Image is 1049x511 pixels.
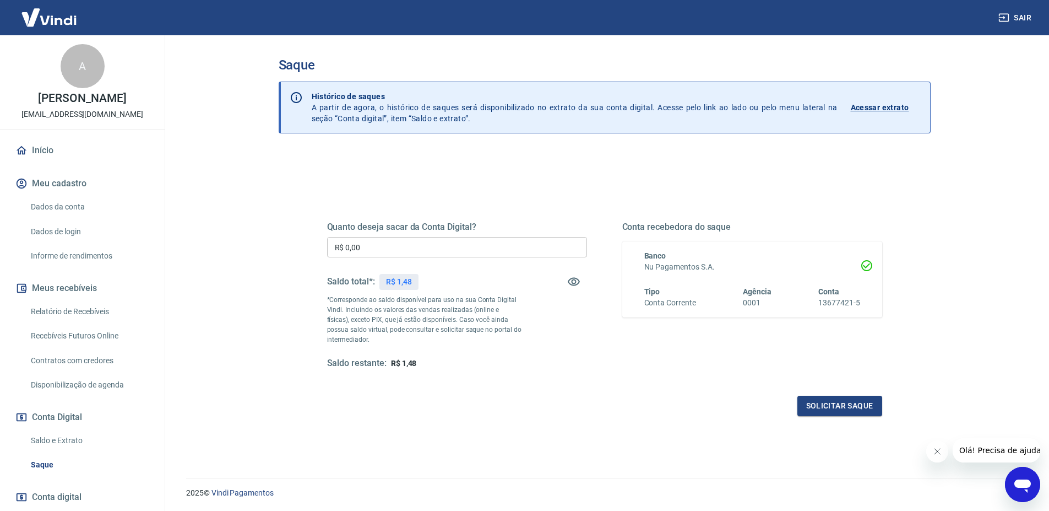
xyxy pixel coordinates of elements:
[13,1,85,34] img: Vindi
[26,196,151,218] a: Dados da conta
[13,276,151,300] button: Meus recebíveis
[327,222,587,233] h5: Quanto deseja sacar da Conta Digital?
[26,374,151,396] a: Disponibilização de agenda
[622,222,882,233] h5: Conta recebedora do saque
[312,91,838,102] p: Histórico de saques
[818,297,860,309] h6: 13677421-5
[996,8,1036,28] button: Sair
[818,287,839,296] span: Conta
[32,490,81,505] span: Conta digital
[13,138,151,163] a: Início
[1005,467,1040,502] iframe: Button to launch messaging window
[7,8,93,17] span: Olá! Precisa de ajuda?
[327,276,375,287] h5: Saldo total*:
[279,57,931,73] h3: Saque
[26,325,151,347] a: Recebíveis Futuros Online
[743,287,771,296] span: Agência
[327,358,387,369] h5: Saldo restante:
[26,349,151,372] a: Contratos com credores
[644,251,666,260] span: Banco
[797,396,882,416] button: Solicitar saque
[26,245,151,267] a: Informe de rendimentos
[13,171,151,196] button: Meu cadastro
[391,359,417,368] span: R$ 1,48
[851,91,921,124] a: Acessar extrato
[26,300,151,323] a: Relatório de Recebíveis
[386,276,412,288] p: R$ 1,48
[926,440,948,462] iframe: Close message
[644,287,660,296] span: Tipo
[13,485,151,509] a: Conta digital
[61,44,105,88] div: A
[26,220,151,243] a: Dados de login
[21,109,143,120] p: [EMAIL_ADDRESS][DOMAIN_NAME]
[644,297,696,309] h6: Conta Corrente
[644,261,860,273] h6: Nu Pagamentos S.A.
[327,295,522,345] p: *Corresponde ao saldo disponível para uso na sua Conta Digital Vindi. Incluindo os valores das ve...
[26,454,151,476] a: Saque
[186,487,1023,499] p: 2025 ©
[953,438,1040,462] iframe: Message from company
[211,488,274,497] a: Vindi Pagamentos
[26,429,151,452] a: Saldo e Extrato
[851,102,909,113] p: Acessar extrato
[13,405,151,429] button: Conta Digital
[743,297,771,309] h6: 0001
[312,91,838,124] p: A partir de agora, o histórico de saques será disponibilizado no extrato da sua conta digital. Ac...
[38,93,126,104] p: [PERSON_NAME]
